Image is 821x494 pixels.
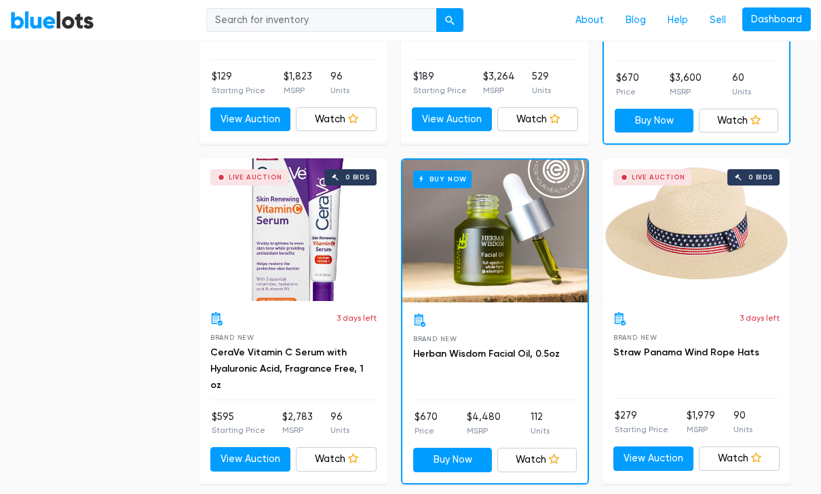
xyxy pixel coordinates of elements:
[284,70,312,97] li: $1,823
[603,159,790,302] a: Live Auction 0 bids
[616,71,639,99] li: $670
[413,70,467,97] li: $189
[740,313,780,325] p: 3 days left
[210,334,254,342] span: Brand New
[615,409,668,436] li: $279
[210,108,291,133] a: View Auction
[412,108,493,133] a: View Auction
[296,108,377,133] a: Watch
[732,86,751,99] p: Units
[613,347,759,359] a: Straw Panama Wind Rope Hats
[467,425,501,438] p: MSRP
[615,109,694,134] a: Buy Now
[532,70,551,97] li: 529
[210,448,291,472] a: View Auction
[497,448,577,473] a: Watch
[616,86,639,99] p: Price
[402,160,588,303] a: Buy Now
[330,425,349,437] p: Units
[337,313,377,325] p: 3 days left
[497,108,578,133] a: Watch
[613,447,694,472] a: View Auction
[733,409,752,436] li: 90
[615,7,657,33] a: Blog
[565,7,615,33] a: About
[733,424,752,436] p: Units
[687,424,715,436] p: MSRP
[330,410,349,438] li: 96
[415,425,438,438] p: Price
[413,448,493,473] a: Buy Now
[532,85,551,97] p: Units
[229,175,282,181] div: Live Auction
[748,175,773,181] div: 0 bids
[345,175,370,181] div: 0 bids
[212,85,265,97] p: Starting Price
[670,86,702,99] p: MSRP
[415,410,438,438] li: $670
[413,85,467,97] p: Starting Price
[210,347,364,391] a: CeraVe Vitamin C Serum with Hyaluronic Acid, Fragrance Free, 1 oz
[282,425,313,437] p: MSRP
[282,410,313,438] li: $2,783
[615,424,668,436] p: Starting Price
[732,71,751,99] li: 60
[467,410,501,438] li: $4,480
[613,334,657,342] span: Brand New
[687,409,715,436] li: $1,979
[657,7,699,33] a: Help
[212,425,265,437] p: Starting Price
[531,410,550,438] li: 112
[199,159,387,302] a: Live Auction 0 bids
[483,85,515,97] p: MSRP
[670,71,702,99] li: $3,600
[483,70,515,97] li: $3,264
[699,109,778,134] a: Watch
[699,7,737,33] a: Sell
[206,8,437,33] input: Search for inventory
[531,425,550,438] p: Units
[330,70,349,97] li: 96
[212,410,265,438] li: $595
[413,349,560,360] a: Herban Wisdom Facial Oil, 0.5oz
[284,85,312,97] p: MSRP
[10,10,94,30] a: BlueLots
[742,7,811,32] a: Dashboard
[699,447,780,472] a: Watch
[413,171,472,188] h6: Buy Now
[212,70,265,97] li: $129
[413,336,457,343] span: Brand New
[330,85,349,97] p: Units
[632,175,685,181] div: Live Auction
[296,448,377,472] a: Watch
